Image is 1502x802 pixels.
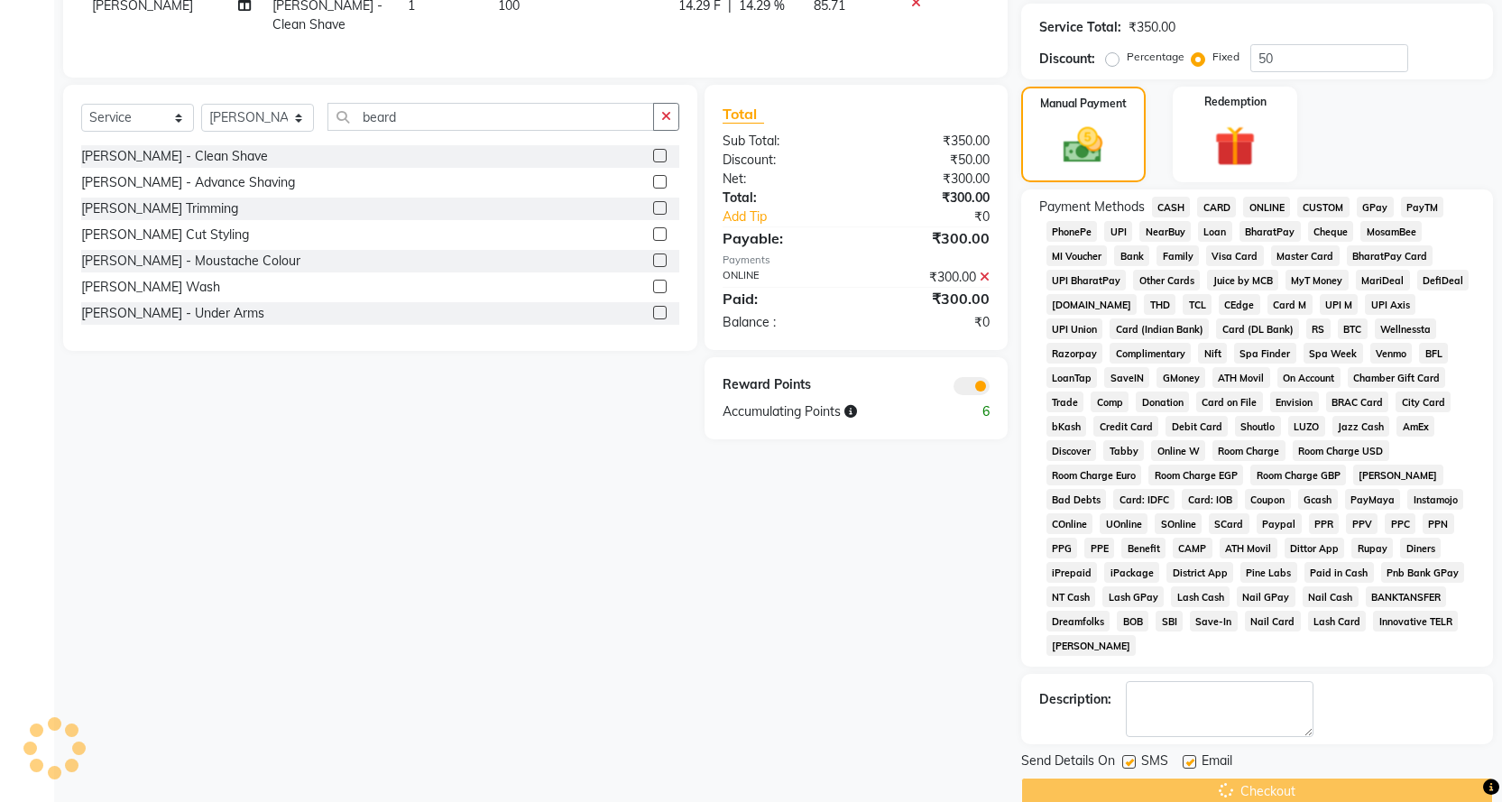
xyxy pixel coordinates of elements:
[709,227,856,249] div: Payable:
[1285,538,1345,558] span: Dittor App
[1345,489,1401,510] span: PayMaya
[1127,49,1184,65] label: Percentage
[1245,489,1291,510] span: Coupon
[1375,318,1437,339] span: Wellnessta
[1239,221,1301,242] span: BharatPay
[1046,294,1138,315] span: [DOMAIN_NAME]
[81,252,300,271] div: [PERSON_NAME] - Moustache Colour
[1100,513,1147,534] span: UOnline
[1051,123,1115,168] img: _cash.svg
[1400,538,1441,558] span: Diners
[81,173,295,192] div: [PERSON_NAME] - Advance Shaving
[1166,416,1228,437] span: Debit Card
[1326,392,1389,412] span: BRAC Card
[1250,465,1346,485] span: Room Charge GBP
[1046,318,1103,339] span: UPI Union
[1298,489,1338,510] span: Gcash
[1136,392,1189,412] span: Donation
[1039,690,1111,709] div: Description:
[1046,489,1107,510] span: Bad Debts
[1346,513,1378,534] span: PPV
[1152,197,1191,217] span: CASH
[1373,611,1458,631] span: Innovative TELR
[1139,221,1191,242] span: NearBuy
[709,402,929,421] div: Accumulating Points
[856,189,1003,207] div: ₹300.00
[1347,245,1433,266] span: BharatPay Card
[1353,465,1443,485] span: [PERSON_NAME]
[1356,270,1410,290] span: MariDeal
[1183,294,1212,315] span: TCL
[81,199,238,218] div: [PERSON_NAME] Trimming
[1304,343,1363,364] span: Spa Week
[723,253,990,268] div: Payments
[1155,513,1202,534] span: SOnline
[1308,221,1354,242] span: Cheque
[1237,586,1295,607] span: Nail GPay
[1198,221,1232,242] span: Loan
[1129,18,1175,37] div: ₹350.00
[1332,416,1390,437] span: Jazz Cash
[709,288,856,309] div: Paid:
[1046,392,1084,412] span: Trade
[1365,294,1415,315] span: UPI Axis
[1084,538,1114,558] span: PPE
[1046,343,1103,364] span: Razorpay
[856,170,1003,189] div: ₹300.00
[1381,562,1465,583] span: Pnb Bank GPay
[709,207,880,226] a: Add Tip
[1141,751,1168,774] span: SMS
[856,313,1003,332] div: ₹0
[327,103,654,131] input: Search or Scan
[1309,513,1340,534] span: PPR
[1216,318,1299,339] span: Card (DL Bank)
[1039,50,1095,69] div: Discount:
[709,313,856,332] div: Balance :
[1117,611,1148,631] span: BOB
[856,268,1003,287] div: ₹300.00
[1207,270,1278,290] span: Juice by MCB
[1202,121,1268,171] img: _gift.svg
[1303,586,1359,607] span: Nail Cash
[1212,367,1270,388] span: ATH Movil
[856,151,1003,170] div: ₹50.00
[1297,197,1350,217] span: CUSTOM
[1198,343,1227,364] span: Nift
[1046,270,1127,290] span: UPI BharatPay
[709,375,856,395] div: Reward Points
[856,227,1003,249] div: ₹300.00
[1093,416,1158,437] span: Credit Card
[1039,198,1145,217] span: Payment Methods
[1091,392,1129,412] span: Comp
[856,132,1003,151] div: ₹350.00
[1046,221,1098,242] span: PhonePe
[1212,49,1239,65] label: Fixed
[709,189,856,207] div: Total:
[1396,416,1434,437] span: AmEx
[1202,751,1232,774] span: Email
[1021,751,1115,774] span: Send Details On
[1270,392,1319,412] span: Envision
[1271,245,1340,266] span: Master Card
[1209,513,1249,534] span: SCard
[1173,538,1212,558] span: CAMP
[1197,197,1236,217] span: CARD
[709,151,856,170] div: Discount:
[1243,197,1290,217] span: ONLINE
[723,105,764,124] span: Total
[81,147,268,166] div: [PERSON_NAME] - Clean Shave
[1110,343,1191,364] span: Complimentary
[1040,96,1127,112] label: Manual Payment
[1423,513,1454,534] span: PPN
[1104,367,1149,388] span: SaveIN
[1046,586,1096,607] span: NT Cash
[1110,318,1209,339] span: Card (Indian Bank)
[1121,538,1166,558] span: Benefit
[1293,440,1389,461] span: Room Charge USD
[1320,294,1359,315] span: UPI M
[709,268,856,287] div: ONLINE
[1306,318,1331,339] span: RS
[1385,513,1415,534] span: PPC
[709,132,856,151] div: Sub Total:
[1308,611,1367,631] span: Lash Card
